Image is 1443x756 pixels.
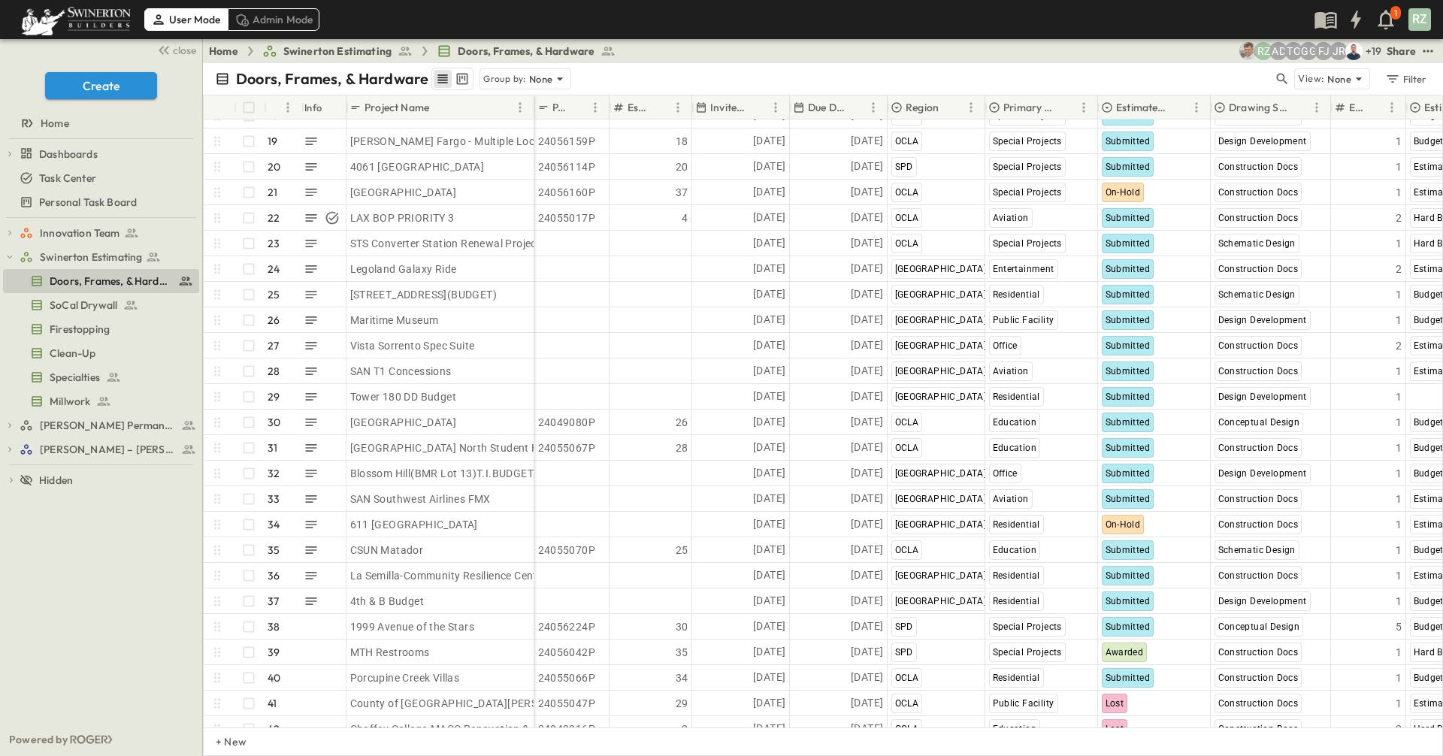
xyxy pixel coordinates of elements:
p: 32 [268,466,280,481]
p: 24 [268,262,280,277]
div: User Mode [144,8,228,31]
span: Blossom Hill(BMR Lot 13)T.I.BUDGET [350,466,534,481]
span: Aviation [993,366,1029,376]
span: Maritime Museum [350,313,439,328]
span: Dashboards [39,147,98,162]
div: Joshua Russell (joshua.russell@swinerton.com) [1330,42,1348,60]
span: OCLA [895,238,919,249]
span: [DATE] [753,464,785,482]
p: + 19 [1366,44,1381,59]
span: Submitted [1106,443,1151,453]
p: 20 [268,159,280,174]
span: 1 [1396,440,1402,455]
span: STS Converter Station Renewal Project [350,236,541,251]
div: Filter [1384,71,1427,87]
span: Schematic Design [1218,238,1296,249]
span: [DATE] [753,413,785,431]
div: Info [304,86,322,129]
button: Filter [1379,68,1431,89]
button: Menu [511,98,529,116]
span: Personal Task Board [39,195,137,210]
span: [PERSON_NAME] Fargo - Multiple Location [350,134,561,149]
p: 25 [268,287,280,302]
span: OCLA [895,417,919,428]
span: Construction Docs [1218,110,1299,121]
span: [DATE] [753,209,785,226]
span: [DATE] [851,439,883,456]
span: 24056114P [538,159,596,174]
span: 24055017P [538,210,596,225]
span: [DATE] [753,439,785,456]
p: Due Date [808,100,845,115]
p: 19 [268,134,277,149]
p: OPEN [505,516,531,528]
p: P-Code [552,100,567,115]
span: [DATE] [851,413,883,431]
p: OPEN [505,491,531,503]
p: 34 [268,517,280,532]
button: Menu [962,98,980,116]
p: OPEN [505,312,531,324]
span: Submitted [1106,340,1151,351]
button: Sort [1366,99,1383,116]
span: [DATE] [851,209,883,226]
button: Menu [1075,98,1093,116]
a: [PERSON_NAME] – [PERSON_NAME][GEOGRAPHIC_DATA] [20,439,196,460]
span: [DATE] [753,388,785,405]
p: None [1327,71,1351,86]
button: Menu [1383,98,1401,116]
div: Innovation Teamtest [3,221,199,245]
div: Alyssa De Robertis (aderoberti@swinerton.com) [1269,42,1287,60]
span: [DATE] [851,337,883,354]
span: Doors, Frames, & Hardware [50,274,172,289]
span: Submitted [1106,392,1151,402]
button: Sort [942,99,958,116]
span: 4061 [GEOGRAPHIC_DATA] [350,159,485,174]
span: [GEOGRAPHIC_DATA] [895,392,987,402]
div: Millworktest [3,389,199,413]
span: Construction Docs [1218,494,1299,504]
button: Menu [586,98,604,116]
p: OPEN [505,210,531,222]
div: SoCal Drywalltest [3,293,199,317]
span: Design Development [1218,468,1307,479]
a: Swinerton Estimating [262,44,413,59]
span: Legoland Galaxy Ride [350,262,457,277]
a: Doors, Frames, & Hardware [3,271,196,292]
p: 21 [268,185,277,200]
div: Specialtiestest [3,365,199,389]
span: [DATE] [753,260,785,277]
button: Menu [767,98,785,116]
span: Entertainment [993,264,1054,274]
span: [DATE] [851,464,883,482]
span: OCLA [895,443,919,453]
img: Brandon Norcutt (brandon.norcutt@swinerton.com) [1345,42,1363,60]
span: [DATE] [851,286,883,303]
button: Sort [432,99,449,116]
a: Kaiser Permanente Baldwin Park - ED Expansion [20,415,196,436]
span: [GEOGRAPHIC_DATA] [350,415,457,430]
span: Construction Docs [1218,340,1299,351]
p: OPEN [505,337,531,349]
a: Specialties [3,367,196,388]
span: Vista Sorrento Spec Suite [350,338,475,353]
span: Construction Docs [1218,264,1299,274]
span: Specialties [50,370,100,385]
p: Estimate Round [1349,100,1363,115]
a: Millwork [3,391,196,412]
span: [DATE] [753,183,785,201]
span: [DATE] [851,311,883,328]
span: 1 [1396,415,1402,430]
span: Swinerton Estimating [40,249,142,265]
button: Sort [570,99,586,116]
div: [PERSON_NAME] – [PERSON_NAME][GEOGRAPHIC_DATA]test [3,437,199,461]
button: Menu [669,98,687,116]
span: [GEOGRAPHIC_DATA] [895,366,987,376]
p: 33 [268,491,280,507]
button: Sort [1171,99,1187,116]
img: Aaron Anderson (aaron.anderson@swinerton.com) [1239,42,1257,60]
span: 24056159P [538,134,596,149]
div: Personal Task Boardtest [3,190,199,214]
button: Sort [1291,99,1308,116]
span: [DATE] [753,337,785,354]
